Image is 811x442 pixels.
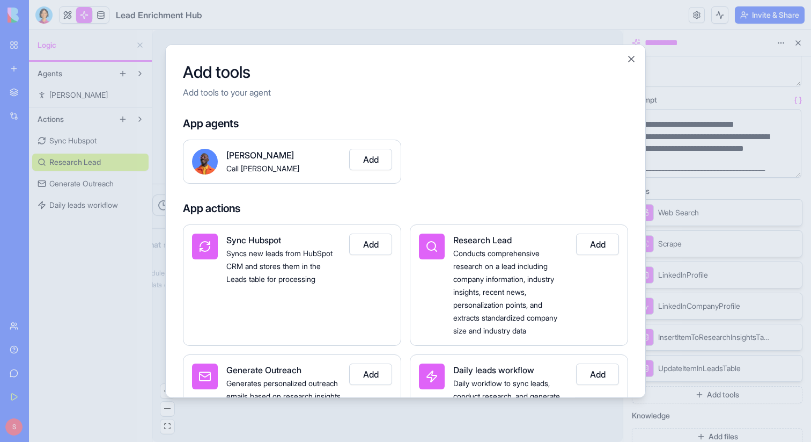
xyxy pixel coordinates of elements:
[349,148,392,170] button: Add
[453,234,512,245] span: Research Lead
[626,53,637,64] button: Close
[183,62,628,81] h2: Add tools
[226,163,299,172] span: Call [PERSON_NAME]
[576,233,619,255] button: Add
[453,248,557,335] span: Conducts comprehensive research on a lead including company information, industry insights, recen...
[226,364,301,375] span: Generate Outreach
[226,248,333,283] span: Syncs new leads from HubSpot CRM and stores them in the Leads table for processing
[226,378,341,413] span: Generates personalized outreach emails based on research insights and company outreach settings
[576,363,619,385] button: Add
[349,233,392,255] button: Add
[183,115,628,131] h4: App agents
[183,85,628,98] p: Add tools to your agent
[453,364,534,375] span: Daily leads workflow
[183,200,628,215] h4: App actions
[226,149,294,160] span: [PERSON_NAME]
[226,234,281,245] span: Sync Hubspot
[349,363,392,385] button: Add
[453,378,560,426] span: Daily workflow to sync leads, conduct research, and generate outreach emails for all pending leads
